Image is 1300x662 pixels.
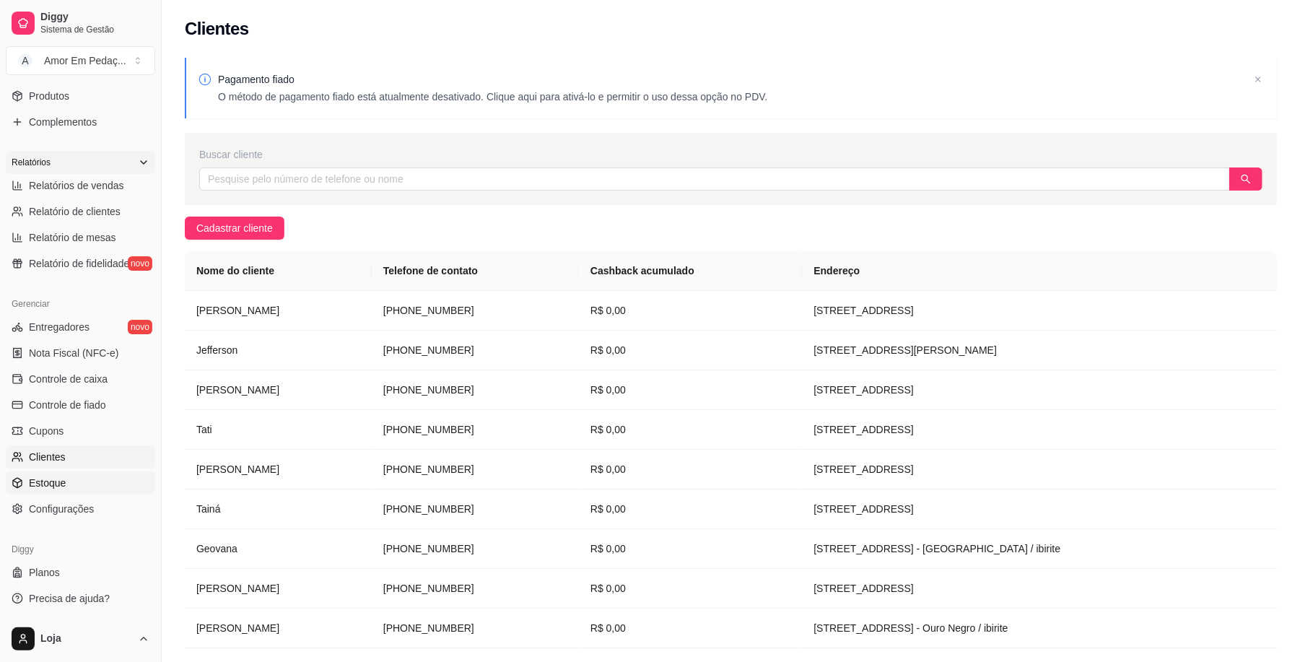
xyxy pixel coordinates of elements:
[372,291,579,331] td: [PHONE_NUMBER]
[29,230,116,245] span: Relatório de mesas
[579,609,803,648] td: R$ 0,00
[6,393,155,417] a: Controle de fiado
[6,200,155,223] a: Relatório de clientes
[29,476,66,490] span: Estoque
[218,90,767,104] p: O método de pagamento fiado está atualmente desativado. Clique aqui para ativá-lo e permitir o us...
[372,331,579,370] td: [PHONE_NUMBER]
[579,291,803,331] td: R$ 0,00
[218,72,767,87] p: Pagamento fiado
[372,251,579,291] th: Telefone de contato
[185,489,372,529] td: Tainá
[29,565,60,580] span: Planos
[185,569,372,609] td: [PERSON_NAME]
[185,331,372,370] td: Jefferson
[12,157,51,168] span: Relatórios
[802,450,1277,489] td: [STREET_ADDRESS]
[579,489,803,529] td: R$ 0,00
[199,167,1230,191] input: Pesquise pelo número de telefone ou nome
[185,450,372,489] td: [PERSON_NAME]
[6,538,155,561] div: Diggy
[6,445,155,469] a: Clientes
[1241,174,1251,184] span: search
[6,252,155,275] a: Relatório de fidelidadenovo
[6,367,155,391] a: Controle de caixa
[29,346,118,360] span: Nota Fiscal (NFC-e)
[185,609,372,648] td: [PERSON_NAME]
[6,46,155,75] button: Select a team
[6,497,155,521] a: Configurações
[6,622,155,656] button: Loja
[579,251,803,291] th: Cashback acumulado
[372,609,579,648] td: [PHONE_NUMBER]
[372,529,579,569] td: [PHONE_NUMBER]
[29,204,121,219] span: Relatório de clientes
[185,291,372,331] td: [PERSON_NAME]
[6,226,155,249] a: Relatório de mesas
[196,220,273,236] span: Cadastrar cliente
[802,410,1277,450] td: [STREET_ADDRESS]
[802,331,1277,370] td: [STREET_ADDRESS][PERSON_NAME]
[29,89,69,103] span: Produtos
[372,410,579,450] td: [PHONE_NUMBER]
[29,372,108,386] span: Controle de caixa
[185,251,372,291] th: Nome do cliente
[372,489,579,529] td: [PHONE_NUMBER]
[802,489,1277,529] td: [STREET_ADDRESS]
[372,370,579,410] td: [PHONE_NUMBER]
[802,569,1277,609] td: [STREET_ADDRESS]
[579,569,803,609] td: R$ 0,00
[6,419,155,443] a: Cupons
[6,6,155,40] a: DiggySistema de Gestão
[6,471,155,495] a: Estoque
[29,450,66,464] span: Clientes
[6,587,155,610] a: Precisa de ajuda?
[199,147,1262,162] div: Buscar cliente
[29,115,97,129] span: Complementos
[40,24,149,35] span: Sistema de Gestão
[579,331,803,370] td: R$ 0,00
[29,320,90,334] span: Entregadores
[6,561,155,584] a: Planos
[29,502,94,516] span: Configurações
[6,341,155,365] a: Nota Fiscal (NFC-e)
[802,370,1277,410] td: [STREET_ADDRESS]
[29,178,124,193] span: Relatórios de vendas
[29,398,106,412] span: Controle de fiado
[579,529,803,569] td: R$ 0,00
[802,529,1277,569] td: [STREET_ADDRESS] - [GEOGRAPHIC_DATA] / ibirite
[29,256,129,271] span: Relatório de fidelidade
[802,609,1277,648] td: [STREET_ADDRESS] - Ouro Negro / ibirite
[29,591,110,606] span: Precisa de ajuda?
[29,424,64,438] span: Cupons
[579,370,803,410] td: R$ 0,00
[579,450,803,489] td: R$ 0,00
[802,251,1277,291] th: Endereço
[372,450,579,489] td: [PHONE_NUMBER]
[6,84,155,108] a: Produtos
[185,17,249,40] h2: Clientes
[185,529,372,569] td: Geovana
[185,370,372,410] td: [PERSON_NAME]
[579,410,803,450] td: R$ 0,00
[372,569,579,609] td: [PHONE_NUMBER]
[18,53,32,68] span: A
[802,291,1277,331] td: [STREET_ADDRESS]
[40,632,132,645] span: Loja
[6,315,155,339] a: Entregadoresnovo
[40,11,149,24] span: Diggy
[185,217,284,240] button: Cadastrar cliente
[185,410,372,450] td: Tati
[6,174,155,197] a: Relatórios de vendas
[44,53,126,68] div: Amor Em Pedaç ...
[6,110,155,134] a: Complementos
[6,292,155,315] div: Gerenciar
